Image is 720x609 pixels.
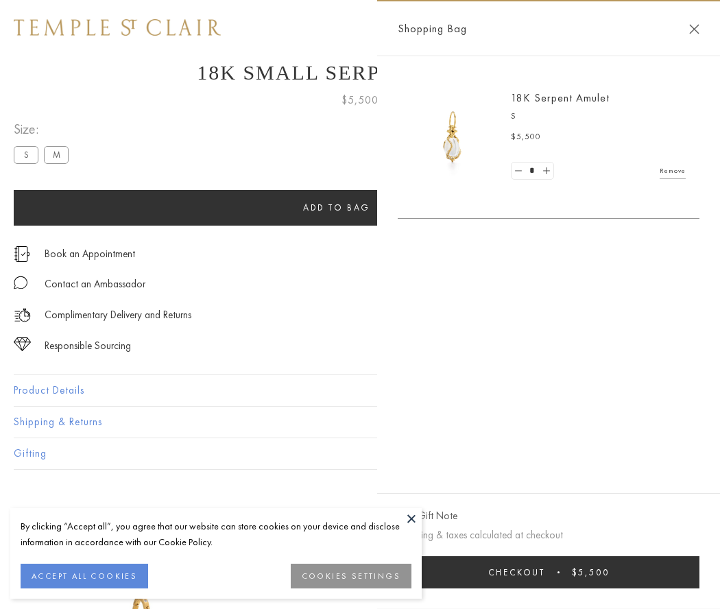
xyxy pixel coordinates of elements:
[21,564,148,588] button: ACCEPT ALL COOKIES
[511,130,541,144] span: $5,500
[45,276,145,293] div: Contact an Ambassador
[291,564,411,588] button: COOKIES SETTINGS
[45,246,135,261] a: Book an Appointment
[488,566,545,578] span: Checkout
[398,527,699,544] p: Shipping & taxes calculated at checkout
[14,337,31,351] img: icon_sourcing.svg
[303,202,370,213] span: Add to bag
[45,307,191,324] p: Complimentary Delivery and Returns
[14,190,660,226] button: Add to bag
[398,556,699,588] button: Checkout $5,500
[341,91,379,109] span: $5,500
[45,337,131,355] div: Responsible Sourcing
[539,163,553,180] a: Set quantity to 2
[14,438,706,469] button: Gifting
[14,407,706,438] button: Shipping & Returns
[511,91,610,105] a: 18K Serpent Amulet
[572,566,610,578] span: $5,500
[14,375,706,406] button: Product Details
[21,518,411,550] div: By clicking “Accept all”, you agree that our website can store cookies on your device and disclos...
[14,246,30,262] img: icon_appointment.svg
[398,508,457,525] button: Add Gift Note
[512,163,525,180] a: Set quantity to 0
[14,118,74,141] span: Size:
[14,307,31,324] img: icon_delivery.svg
[14,61,706,84] h1: 18K Small Serpent Amulet
[44,146,69,163] label: M
[14,19,221,36] img: Temple St. Clair
[14,276,27,289] img: MessageIcon-01_2.svg
[660,163,686,178] a: Remove
[14,146,38,163] label: S
[689,24,699,34] button: Close Shopping Bag
[398,20,467,38] span: Shopping Bag
[411,96,494,178] img: P51836-E11SERPPV
[511,110,686,123] p: S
